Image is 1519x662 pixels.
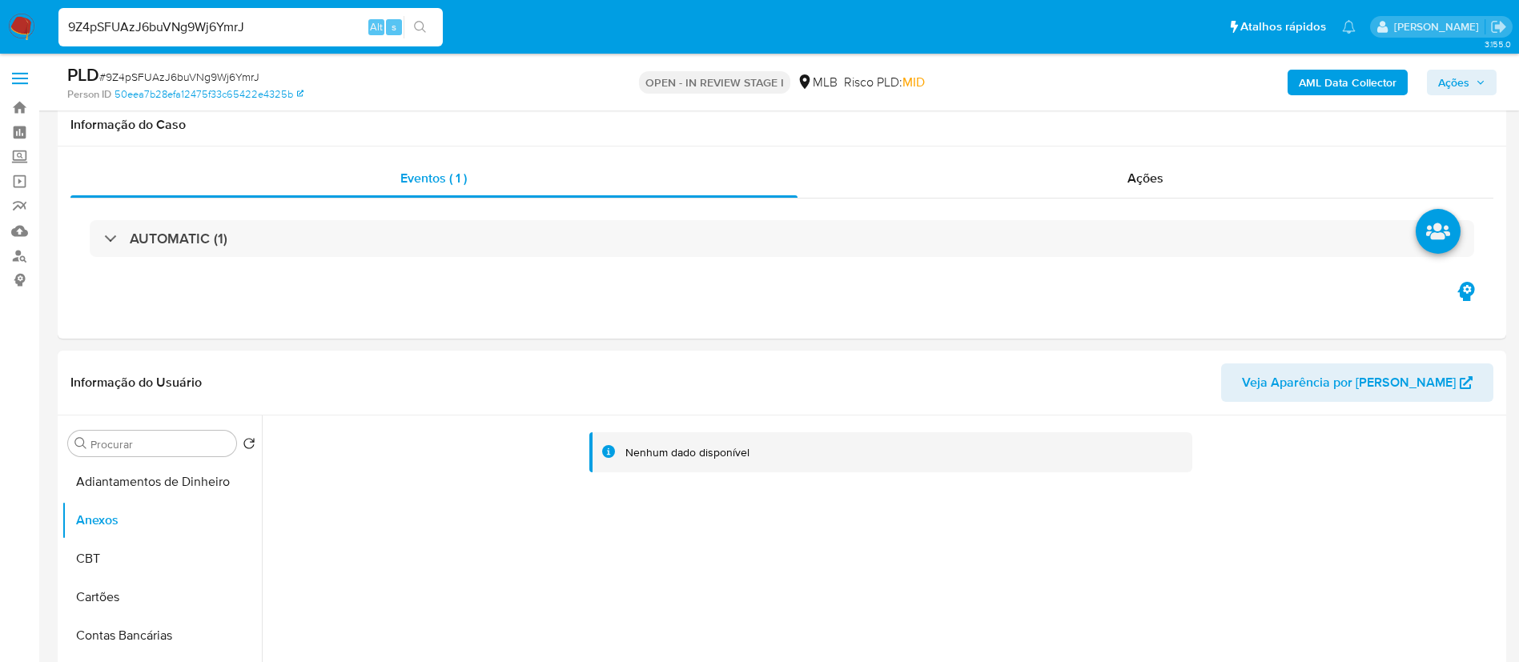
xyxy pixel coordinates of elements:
[1342,20,1356,34] a: Notificações
[370,19,383,34] span: Alt
[58,17,443,38] input: Pesquise usuários ou casos...
[62,501,262,540] button: Anexos
[115,87,303,102] a: 50eea7b28efa12475f33c65422e4325b
[1299,70,1396,95] b: AML Data Collector
[1242,363,1456,402] span: Veja Aparência por [PERSON_NAME]
[1490,18,1507,35] a: Sair
[1221,363,1493,402] button: Veja Aparência por [PERSON_NAME]
[639,71,790,94] p: OPEN - IN REVIEW STAGE I
[90,220,1474,257] div: AUTOMATIC (1)
[62,616,262,655] button: Contas Bancárias
[1288,70,1408,95] button: AML Data Collector
[67,87,111,102] b: Person ID
[243,437,255,455] button: Retornar ao pedido padrão
[844,74,925,91] span: Risco PLD:
[130,230,227,247] h3: AUTOMATIC (1)
[404,16,436,38] button: search-icon
[74,437,87,450] button: Procurar
[67,62,99,87] b: PLD
[62,578,262,616] button: Cartões
[392,19,396,34] span: s
[1240,18,1326,35] span: Atalhos rápidos
[1127,169,1163,187] span: Ações
[1394,19,1485,34] p: laisa.felismino@mercadolivre.com
[62,540,262,578] button: CBT
[70,375,202,391] h1: Informação do Usuário
[99,69,259,85] span: # 9Z4pSFUAzJ6buVNg9Wj6YmrJ
[797,74,838,91] div: MLB
[90,437,230,451] input: Procurar
[1438,70,1469,95] span: Ações
[400,169,467,187] span: Eventos ( 1 )
[902,73,925,91] span: MID
[1427,70,1497,95] button: Ações
[70,117,1493,133] h1: Informação do Caso
[62,463,262,501] button: Adiantamentos de Dinheiro
[625,445,749,460] div: Nenhum dado disponível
